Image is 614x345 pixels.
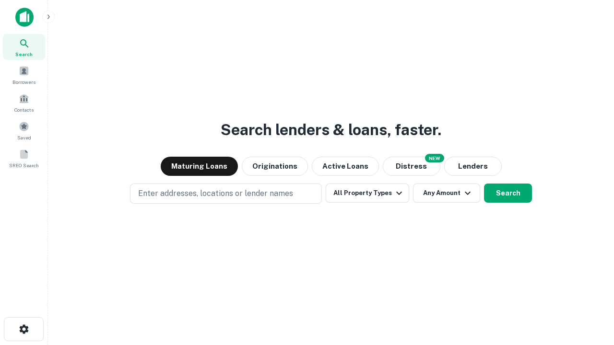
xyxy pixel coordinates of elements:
[138,188,293,199] p: Enter addresses, locations or lender names
[161,157,238,176] button: Maturing Loans
[12,78,35,86] span: Borrowers
[242,157,308,176] button: Originations
[3,62,45,88] a: Borrowers
[15,50,33,58] span: Search
[566,268,614,314] iframe: Chat Widget
[3,90,45,115] a: Contacts
[312,157,379,176] button: Active Loans
[15,8,34,27] img: capitalize-icon.png
[326,184,409,203] button: All Property Types
[484,184,532,203] button: Search
[130,184,322,204] button: Enter addresses, locations or lender names
[3,117,45,143] a: Saved
[221,118,441,141] h3: Search lenders & loans, faster.
[3,34,45,60] a: Search
[14,106,34,114] span: Contacts
[383,157,440,176] button: Search distressed loans with lien and other non-mortgage details.
[413,184,480,203] button: Any Amount
[444,157,502,176] button: Lenders
[9,161,39,169] span: SREO Search
[17,134,31,141] span: Saved
[3,145,45,171] a: SREO Search
[425,154,444,162] div: NEW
